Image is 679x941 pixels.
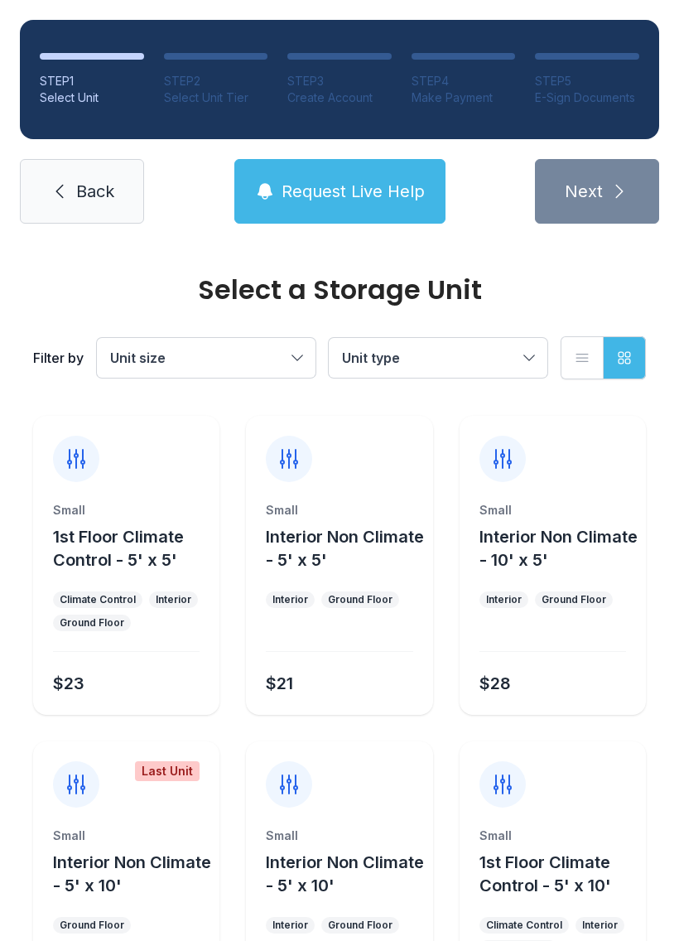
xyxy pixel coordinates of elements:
div: STEP 5 [535,73,639,89]
button: Interior Non Climate - 5' x 10' [266,851,426,897]
span: Unit size [110,350,166,366]
div: $21 [266,672,293,695]
div: Small [53,828,200,844]
div: Select Unit [40,89,144,106]
div: Small [479,828,626,844]
div: $28 [479,672,511,695]
div: Climate Control [60,593,136,606]
span: 1st Floor Climate Control - 5' x 10' [479,852,611,895]
button: 1st Floor Climate Control - 5' x 10' [479,851,639,897]
div: Filter by [33,348,84,368]
div: Climate Control [486,919,562,932]
span: Interior Non Climate - 5' x 5' [266,527,424,570]
div: $23 [53,672,84,695]
div: STEP 2 [164,73,268,89]
div: Last Unit [135,761,200,781]
div: E-Sign Documents [535,89,639,106]
span: Unit type [342,350,400,366]
div: Make Payment [412,89,516,106]
div: Small [479,502,626,519]
span: Interior Non Climate - 5' x 10' [266,852,424,895]
div: Ground Floor [60,616,124,630]
div: Select Unit Tier [164,89,268,106]
div: Small [266,828,412,844]
div: STEP 1 [40,73,144,89]
button: 1st Floor Climate Control - 5' x 5' [53,525,213,572]
div: Small [266,502,412,519]
span: 1st Floor Climate Control - 5' x 5' [53,527,184,570]
div: Interior [156,593,191,606]
button: Interior Non Climate - 5' x 5' [266,525,426,572]
div: Select a Storage Unit [33,277,646,303]
div: Interior [582,919,618,932]
div: Small [53,502,200,519]
div: Ground Floor [328,593,392,606]
div: STEP 3 [287,73,392,89]
button: Unit type [329,338,547,378]
div: Interior [486,593,522,606]
div: Ground Floor [328,919,392,932]
span: Request Live Help [282,180,425,203]
span: Interior Non Climate - 10' x 5' [479,527,638,570]
div: Create Account [287,89,392,106]
div: STEP 4 [412,73,516,89]
span: Back [76,180,114,203]
div: Interior [272,593,308,606]
button: Interior Non Climate - 5' x 10' [53,851,213,897]
div: Ground Floor [60,919,124,932]
span: Next [565,180,603,203]
div: Interior [272,919,308,932]
button: Interior Non Climate - 10' x 5' [479,525,639,572]
div: Ground Floor [542,593,606,606]
span: Interior Non Climate - 5' x 10' [53,852,211,895]
button: Unit size [97,338,315,378]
